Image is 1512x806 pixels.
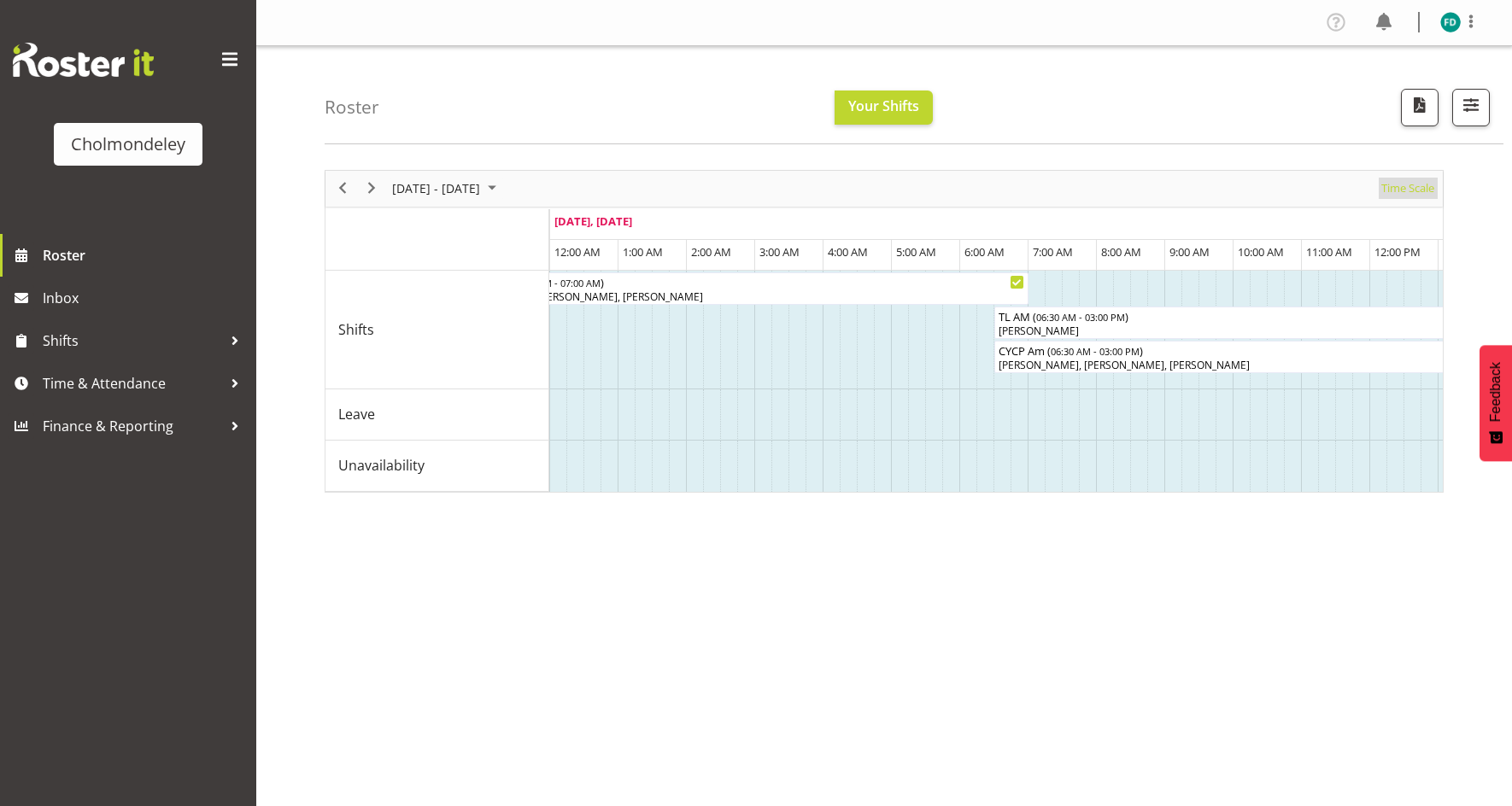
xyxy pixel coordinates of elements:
span: Time & Attendance [43,371,222,396]
td: Unavailability resource [325,441,549,492]
span: 4:00 AM [828,244,868,260]
span: 7:00 AM [1033,244,1073,260]
span: 2:00 AM [691,244,731,260]
span: 06:30 AM - 03:00 PM [1051,344,1140,358]
span: 1:00 AM [623,244,663,260]
img: flora-dean10394.jpg [1440,12,1461,32]
span: 6:00 AM [964,244,1005,260]
span: Inbox [43,285,248,311]
h4: Roster [325,97,379,117]
td: Leave resource [325,389,549,441]
span: 5:00 AM [896,244,936,260]
span: 10:00 AM [1238,244,1284,260]
img: Rosterit website logo [13,43,154,77]
span: Finance & Reporting [43,413,222,439]
span: Roster [43,242,248,268]
div: Cholmondeley [71,131,185,157]
span: 3:00 AM [759,244,800,260]
div: previous period [328,171,357,207]
div: next period [357,171,386,207]
span: Shifts [43,328,222,353]
button: Previous [331,178,355,199]
span: 10:30 PM - 07:00 AM [512,276,601,289]
span: Unavailability [338,455,425,476]
div: Night Shift ( ) [452,273,1024,290]
span: Your Shifts [848,96,919,115]
button: August 2025 [390,178,504,199]
button: Your Shifts [835,91,933,125]
span: Shifts [338,319,374,340]
span: 06:30 AM - 03:00 PM [1036,310,1125,324]
span: [DATE], [DATE] [554,213,632,229]
span: 9:00 AM [1169,244,1210,260]
span: Leave [338,404,375,424]
button: Filter Shifts [1452,89,1490,126]
div: [PERSON_NAME], [PERSON_NAME], [PERSON_NAME] [452,289,1024,305]
button: Feedback - Show survey [1480,345,1512,461]
button: Next [360,178,384,199]
div: Timeline Week of August 21, 2025 [325,170,1444,493]
span: Time Scale [1380,178,1436,199]
span: Feedback [1488,362,1503,422]
span: 12:00 PM [1374,244,1421,260]
div: Shifts"s event - Night Shift Begin From Wednesday, August 20, 2025 at 10:30:00 PM GMT+12:00 Ends ... [448,272,1029,305]
button: Download a PDF of the roster according to the set date range. [1401,89,1439,126]
span: 12:00 AM [554,244,601,260]
span: 11:00 AM [1306,244,1352,260]
button: Time Scale [1379,178,1438,199]
div: August 18 - 24, 2025 [386,171,507,207]
td: Shifts resource [325,271,549,389]
span: 1:00 PM [1443,244,1483,260]
span: [DATE] - [DATE] [390,178,482,199]
span: 8:00 AM [1101,244,1141,260]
